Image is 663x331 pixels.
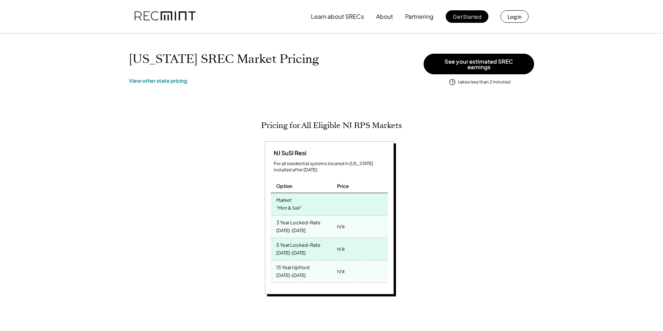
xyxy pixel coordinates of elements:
[129,52,319,66] h1: [US_STATE] SREC Market Pricing
[276,203,302,213] div: "Mint & Sell"
[337,243,344,254] div: n/a
[276,248,306,258] div: [DATE]-[DATE]
[276,217,320,226] div: 3 Year Locked-Rate
[458,79,511,85] div: takes less than 2 minutes!
[337,266,344,276] div: n/a
[271,149,306,157] div: NJ SuSI Resi
[276,183,292,189] div: Option
[276,262,310,271] div: 15 Year Upfront
[274,161,388,173] div: For all residential systems located in [US_STATE] installed after [DATE].
[134,4,196,29] img: recmint-logotype%403x.png
[261,121,402,130] h2: Pricing for All Eligible NJ RPS Markets
[405,9,434,24] button: Partnering
[276,226,306,236] div: [DATE]-[DATE]
[276,271,306,281] div: [DATE]-[DATE]
[424,54,534,74] button: See your estimated SREC earnings
[337,221,344,231] div: n/a
[337,183,349,189] div: Price
[276,240,320,248] div: 5 Year Locked-Rate
[376,9,393,24] button: About
[311,9,364,24] button: Learn about SRECs
[501,10,529,23] button: Log in
[129,77,187,85] a: View other state pricing
[276,195,292,203] div: Market
[446,10,488,23] button: Get Started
